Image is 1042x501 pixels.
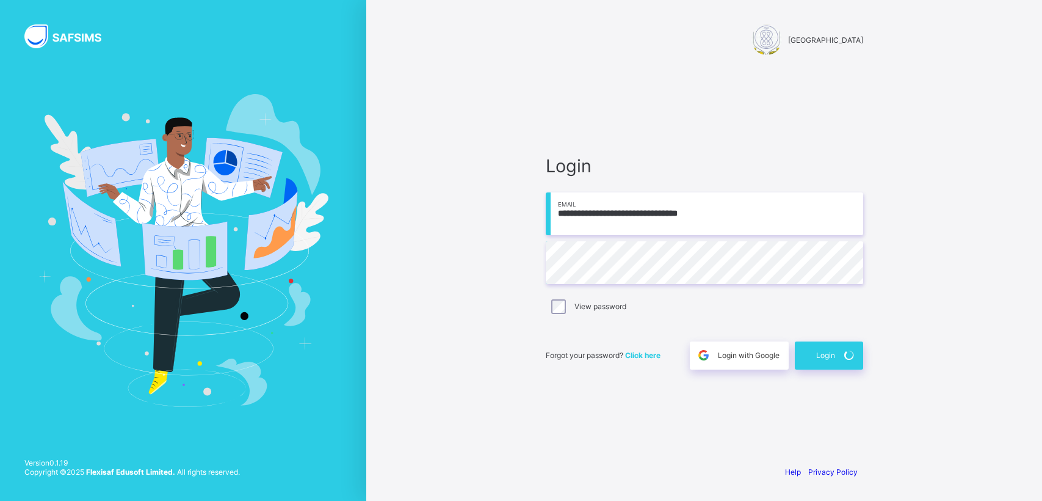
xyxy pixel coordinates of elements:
[816,351,835,360] span: Login
[38,94,328,407] img: Hero Image
[808,467,858,477] a: Privacy Policy
[86,467,175,477] strong: Flexisaf Edusoft Limited.
[24,24,116,48] img: SAFSIMS Logo
[574,302,626,311] label: View password
[718,351,780,360] span: Login with Google
[24,467,240,477] span: Copyright © 2025 All rights reserved.
[24,458,240,467] span: Version 0.1.19
[546,351,660,360] span: Forgot your password?
[625,351,660,360] a: Click here
[788,35,863,45] span: [GEOGRAPHIC_DATA]
[696,348,711,362] img: google.396cfc9801f0270233282035f929180a.svg
[785,467,801,477] a: Help
[546,155,863,177] span: Login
